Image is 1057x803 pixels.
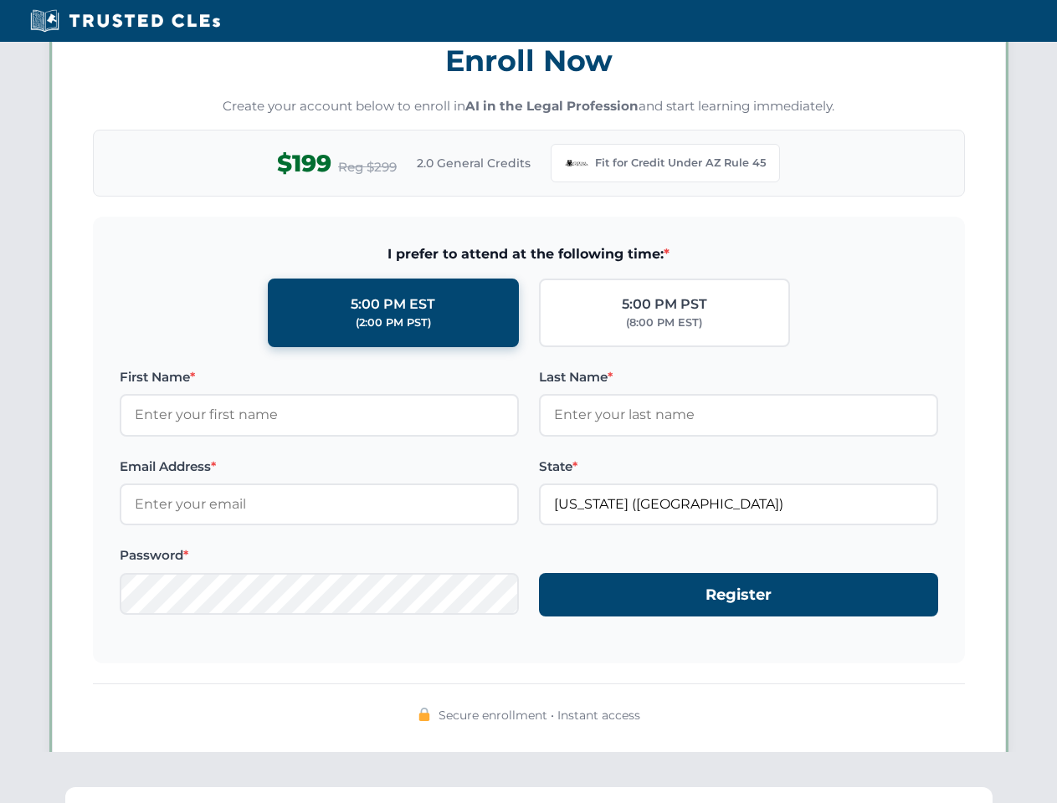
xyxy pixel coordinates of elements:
[25,8,225,33] img: Trusted CLEs
[338,157,397,177] span: Reg $299
[120,367,519,387] label: First Name
[622,294,707,315] div: 5:00 PM PST
[277,145,331,182] span: $199
[93,34,965,87] h3: Enroll Now
[539,573,938,617] button: Register
[539,483,938,525] input: Arizona (AZ)
[418,708,431,721] img: 🔒
[93,97,965,116] p: Create your account below to enroll in and start learning immediately.
[417,154,531,172] span: 2.0 General Credits
[120,545,519,565] label: Password
[595,155,766,171] span: Fit for Credit Under AZ Rule 45
[626,315,702,331] div: (8:00 PM EST)
[465,98,639,114] strong: AI in the Legal Profession
[351,294,435,315] div: 5:00 PM EST
[539,457,938,477] label: State
[539,367,938,387] label: Last Name
[120,394,519,436] input: Enter your first name
[120,243,938,265] span: I prefer to attend at the following time:
[120,457,519,477] label: Email Address
[120,483,519,525] input: Enter your email
[565,151,588,175] img: Arizona Bar
[539,394,938,436] input: Enter your last name
[356,315,431,331] div: (2:00 PM PST)
[439,706,640,724] span: Secure enrollment • Instant access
